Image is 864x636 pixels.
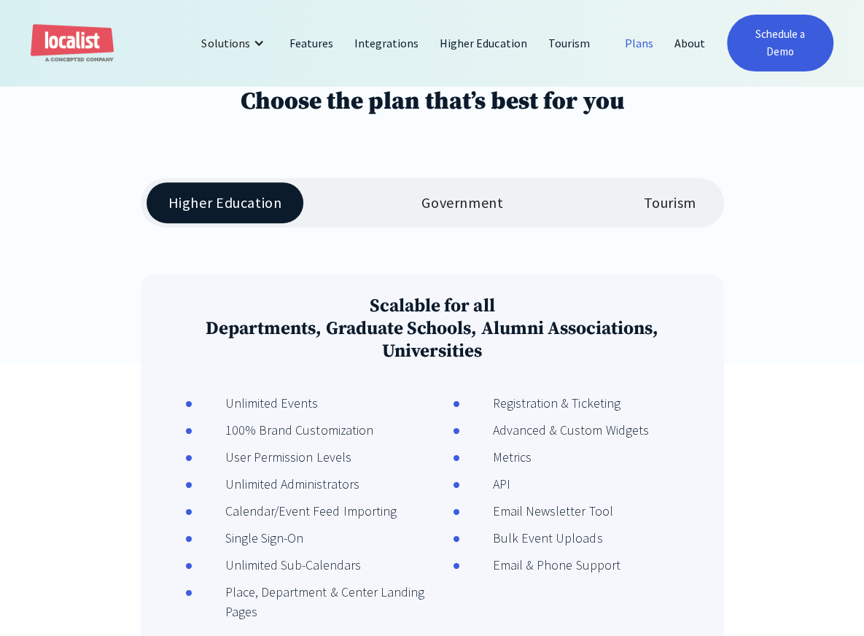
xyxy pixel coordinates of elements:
[192,447,351,467] div: User Permission Levels
[664,26,716,61] a: About
[460,474,510,494] div: API
[156,295,709,362] h3: Scalable for all Departments, Graduate Schools, Alumni Associations, Universities
[192,555,362,575] div: Unlimited Sub-Calendars
[192,501,397,521] div: Calendar/Event Feed Importing
[241,87,624,117] h1: Choose the plan that’s best for you
[460,501,613,521] div: Email Newsletter Tool
[190,26,279,61] div: Solutions
[192,393,319,413] div: Unlimited Events
[429,26,538,61] a: Higher Education
[168,194,282,212] div: Higher Education
[460,420,649,440] div: Advanced & Custom Widgets
[421,194,503,212] div: Government
[643,194,696,212] div: Tourism
[192,582,441,621] div: Place, Department & Center Landing Pages
[460,447,532,467] div: Metrics
[460,393,620,413] div: Registration & Ticketing
[537,26,600,61] a: Tourism
[344,26,429,61] a: Integrations
[201,34,249,52] div: Solutions
[727,15,833,71] a: Schedule a Demo
[31,24,114,63] a: home
[615,26,664,61] a: Plans
[192,474,360,494] div: Unlimited Administrators
[460,555,620,575] div: Email & Phone Support
[279,26,344,61] a: Features
[460,528,603,548] div: Bulk Event Uploads
[192,420,373,440] div: 100% Brand Customization
[192,528,303,548] div: Single Sign-On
